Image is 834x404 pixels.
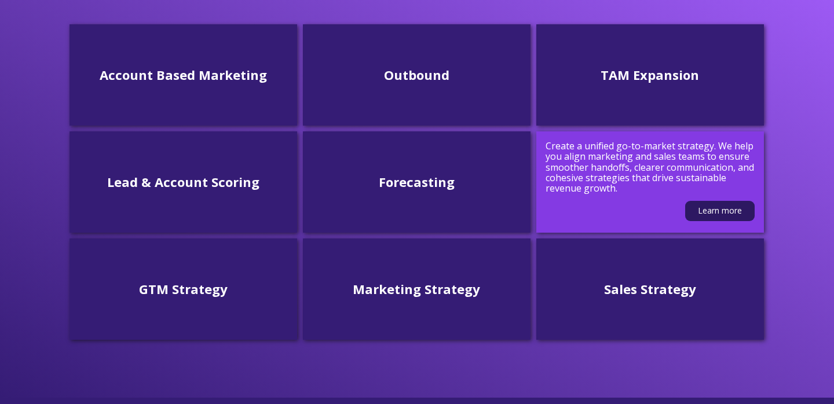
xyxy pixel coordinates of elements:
h3: Marketing Strategy [312,280,521,298]
h3: Sales Strategy [546,280,755,298]
h3: Account Based Marketing [79,66,288,84]
p: Create a unified go-to-market strategy. We help you align marketing and sales teams to ensure smo... [546,141,755,194]
h3: Outbound [312,66,521,84]
h3: Forecasting [312,173,521,191]
h3: Lead & Account Scoring [79,173,288,191]
a: Revenue Strategy [364,11,462,32]
a: Learn more [685,201,755,221]
h3: GTM Strategy [79,280,288,298]
h3: TAM Expansion [546,66,755,84]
